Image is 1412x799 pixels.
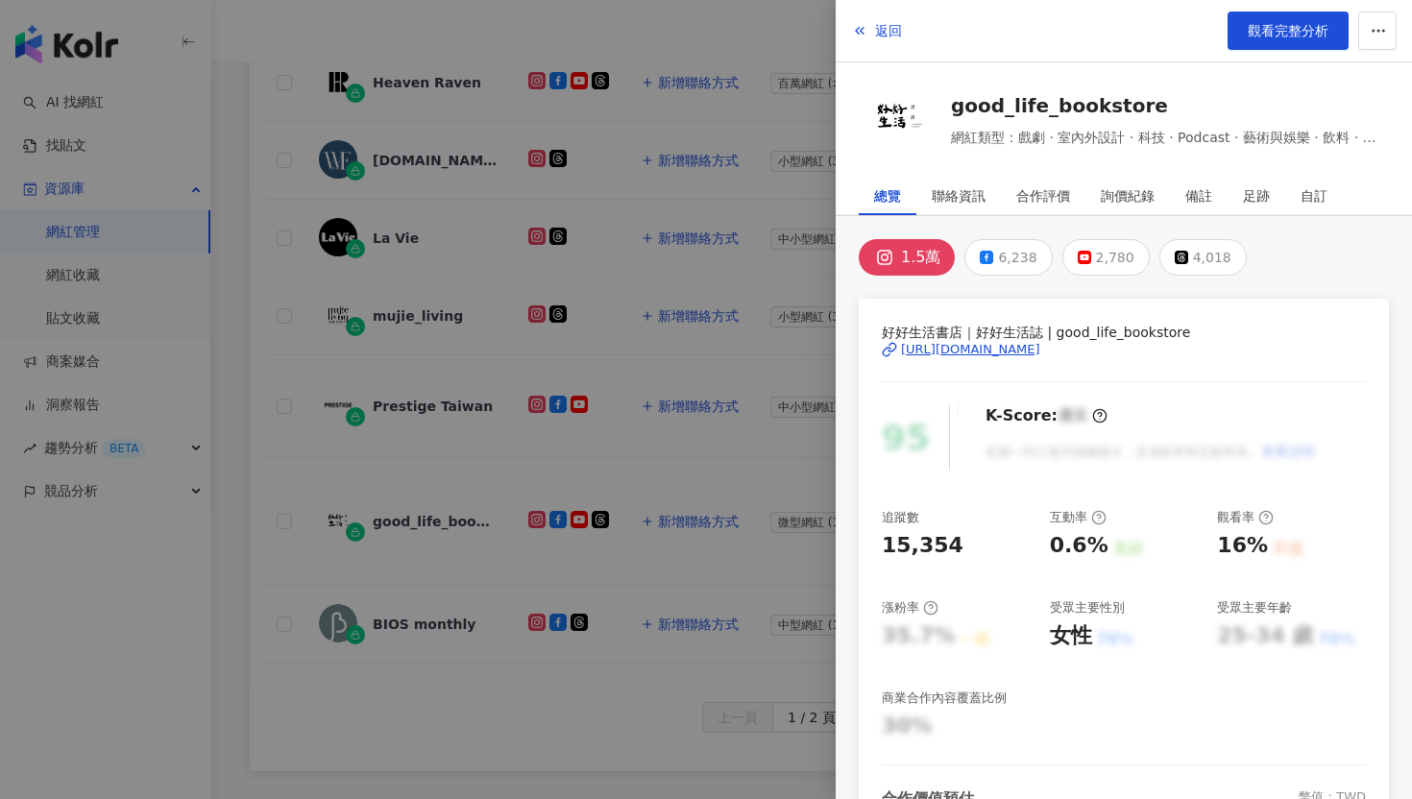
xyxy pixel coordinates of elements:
span: 好好生活書店｜好好生活誌 | good_life_bookstore [882,322,1366,343]
div: 4,018 [1193,244,1231,271]
div: 聯絡資訊 [932,177,986,215]
a: KOL Avatar [859,78,936,161]
img: KOL Avatar [859,78,936,155]
div: [URL][DOMAIN_NAME] [901,341,1040,358]
a: good_life_bookstore [951,92,1389,119]
button: 返回 [851,12,903,50]
div: 6,238 [998,244,1036,271]
span: 觀看完整分析 [1248,23,1328,38]
button: 1.5萬 [859,239,955,276]
div: 足跡 [1243,177,1270,215]
div: 互動率 [1050,509,1107,526]
span: 網紅類型：戲劇 · 室內外設計 · 科技 · Podcast · 藝術與娛樂 · 飲料 · 日常話題 · 教育與學習 · 財經 · 法政社會 · 生活風格 · 音樂 · 旅遊 [951,127,1389,148]
button: 6,238 [964,239,1052,276]
div: 0.6% [1050,531,1108,561]
div: 15,354 [882,531,963,561]
div: 16% [1217,531,1268,561]
div: 自訂 [1301,177,1327,215]
div: 2,780 [1096,244,1134,271]
a: [URL][DOMAIN_NAME] [882,341,1366,358]
div: 1.5萬 [901,244,940,271]
button: 4,018 [1159,239,1247,276]
div: 詢價紀錄 [1101,177,1155,215]
div: 女性 [1050,621,1092,651]
div: 合作評價 [1016,177,1070,215]
div: 受眾主要性別 [1050,599,1125,617]
button: 2,780 [1062,239,1150,276]
div: 總覽 [874,177,901,215]
a: 觀看完整分析 [1228,12,1349,50]
div: 漲粉率 [882,599,938,617]
div: 追蹤數 [882,509,919,526]
span: 返回 [875,23,902,38]
div: 受眾主要年齡 [1217,599,1292,617]
div: 備註 [1185,177,1212,215]
div: 觀看率 [1217,509,1274,526]
div: 商業合作內容覆蓋比例 [882,690,1007,707]
div: K-Score : [986,405,1108,426]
